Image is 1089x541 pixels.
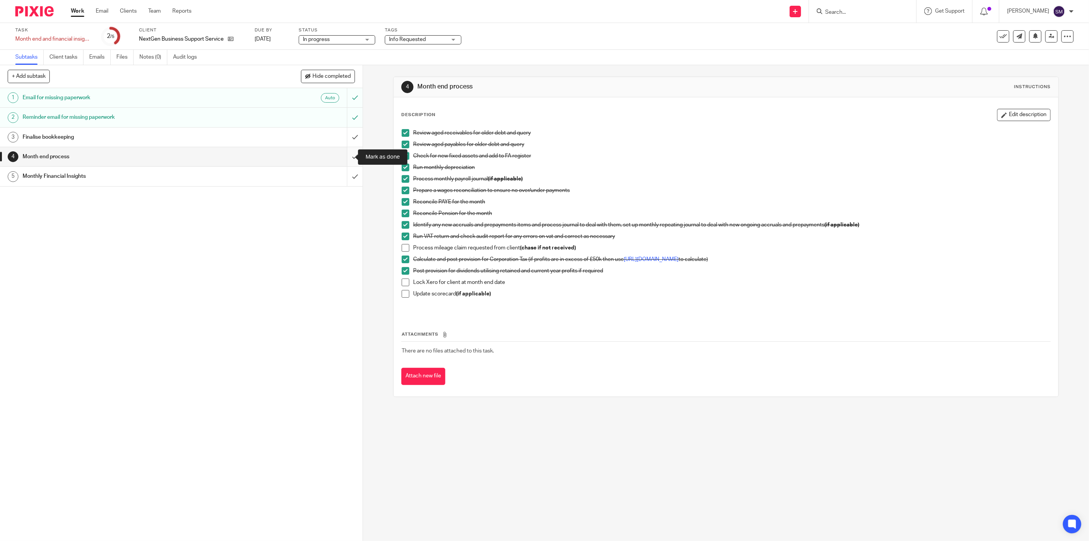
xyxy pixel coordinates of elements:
a: Clients [120,7,137,15]
p: Identify any new accruals and prepayments items and process journal to deal with them, set up mon... [413,221,1050,229]
a: Emails [89,50,111,65]
button: + Add subtask [8,70,50,83]
label: Due by [255,27,289,33]
label: Status [299,27,375,33]
span: In progress [303,37,330,42]
div: 4 [401,81,414,93]
label: Task [15,27,92,33]
button: Attach new file [401,368,445,385]
button: Edit description [997,109,1051,121]
div: 1 [8,92,18,103]
p: Run VAT return and check audit report for any errors on vat and correct as necessary [413,233,1050,240]
p: [PERSON_NAME] [1007,7,1049,15]
p: Prepare a wages reconciliation to ensure no over/under payments [413,187,1050,194]
h1: Finalise bookkeeping [23,131,234,143]
p: NextGen Business Support Services Ltd [139,35,224,43]
strong: (if applicable) [488,176,523,182]
input: Search [824,9,893,16]
div: 4 [8,151,18,162]
span: Hide completed [312,74,351,80]
a: Client tasks [49,50,83,65]
a: Subtasks [15,50,44,65]
a: Files [116,50,134,65]
span: Attachments [402,332,438,336]
label: Tags [385,27,461,33]
div: 2 [107,32,114,41]
strong: (if applicable) [824,222,859,228]
p: Reconcile PAYE for the month [413,198,1050,206]
p: Post provision for dividends utilising retained and current year profits if required [413,267,1050,275]
a: [URL][DOMAIN_NAME] [624,257,679,262]
button: Hide completed [301,70,355,83]
small: /5 [110,34,114,39]
span: Get Support [935,8,965,14]
strong: (chase if not received) [520,245,576,251]
p: Run monthly depreciation [413,164,1050,171]
div: Instructions [1014,84,1051,90]
p: Review aged receivables for older debt and query [413,129,1050,137]
p: Update scorecard [413,290,1050,298]
label: Client [139,27,245,33]
h1: Monthly Financial Insights [23,170,234,182]
a: Notes (0) [139,50,167,65]
div: Month end and financial insights [15,35,92,43]
a: Team [148,7,161,15]
h1: Reminder email for missing paperwork [23,111,234,123]
span: [DATE] [255,36,271,42]
a: Work [71,7,84,15]
p: Description [401,112,435,118]
h1: Email for missing paperwork [23,92,234,103]
p: Review aged payables for older debt and query [413,141,1050,148]
p: Calculate and post provision for Corporation Tax (if profits are in excess of £50k then use to ca... [413,256,1050,263]
img: Pixie [15,6,54,16]
p: Process mileage claim requested from client [413,244,1050,252]
span: There are no files attached to this task. [402,348,494,354]
div: 2 [8,112,18,123]
p: Process monthly payroll journal [413,175,1050,183]
div: 5 [8,171,18,182]
p: Lock Xero for client at month end date [413,279,1050,286]
span: Info Requested [389,37,426,42]
div: 3 [8,132,18,143]
h1: Month end process [418,83,742,91]
div: Auto [321,93,339,103]
a: Reports [172,7,191,15]
p: Reconcile Pension for the month [413,210,1050,217]
img: svg%3E [1053,5,1065,18]
a: Audit logs [173,50,203,65]
strong: (if applicable) [456,291,491,297]
h1: Month end process [23,151,234,162]
a: Email [96,7,108,15]
p: Check for new fixed assets and add to FA register [413,152,1050,160]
